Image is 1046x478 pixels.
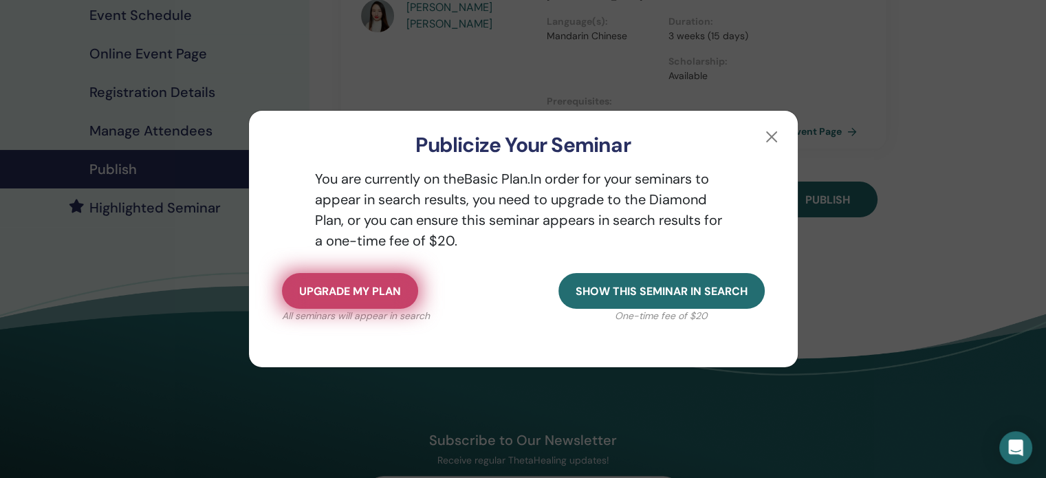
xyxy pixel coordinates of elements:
[271,133,776,157] h3: Publicize Your Seminar
[282,169,765,251] p: You are currently on the Basic Plan. In order for your seminars to appear in search results, you ...
[558,273,765,309] button: Show this seminar in search
[299,284,401,298] span: Upgrade my plan
[576,284,748,298] span: Show this seminar in search
[558,309,765,323] p: One-time fee of $20
[282,273,418,309] button: Upgrade my plan
[282,309,430,323] p: All seminars will appear in search
[999,431,1032,464] div: Open Intercom Messenger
